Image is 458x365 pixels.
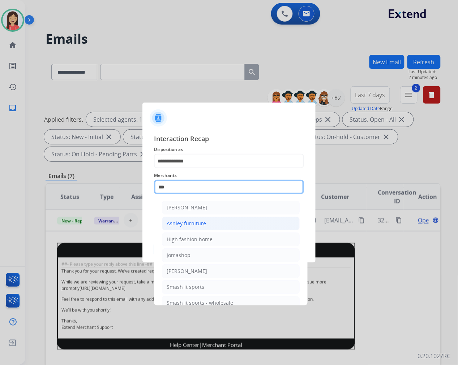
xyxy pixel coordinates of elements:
[154,171,304,180] span: Merchants
[167,299,233,307] div: Smash it sports - wholesale
[167,283,204,291] div: Smash it sports
[154,134,304,145] span: Interaction Recap
[167,268,207,275] div: [PERSON_NAME]
[150,109,167,127] img: contactIcon
[154,145,304,154] span: Disposition as
[167,252,191,259] div: Jomashop
[167,236,213,243] div: High fashion home
[418,352,451,361] p: 0.20.1027RC
[167,204,207,211] div: [PERSON_NAME]
[167,220,206,227] div: Ashley furniture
